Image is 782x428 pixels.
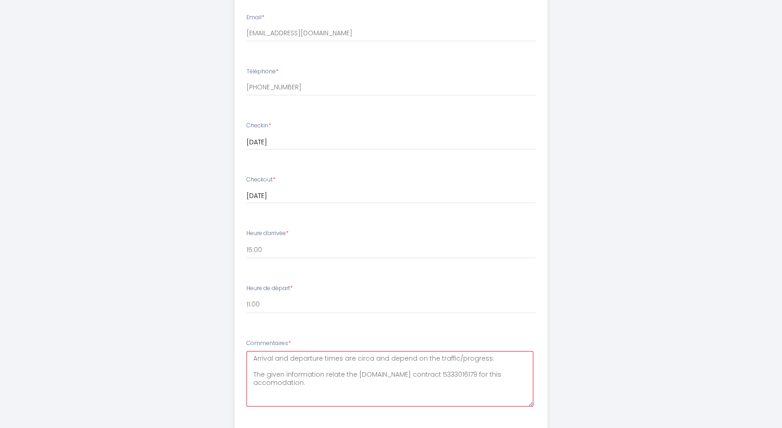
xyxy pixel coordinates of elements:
label: Téléphone [246,67,279,76]
label: Commentaires [246,339,291,348]
label: Email [246,13,264,22]
label: Checkout [246,176,275,184]
label: Heure d'arrivée [246,229,289,238]
label: Heure de départ [246,284,293,293]
label: Checkin [246,121,271,130]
